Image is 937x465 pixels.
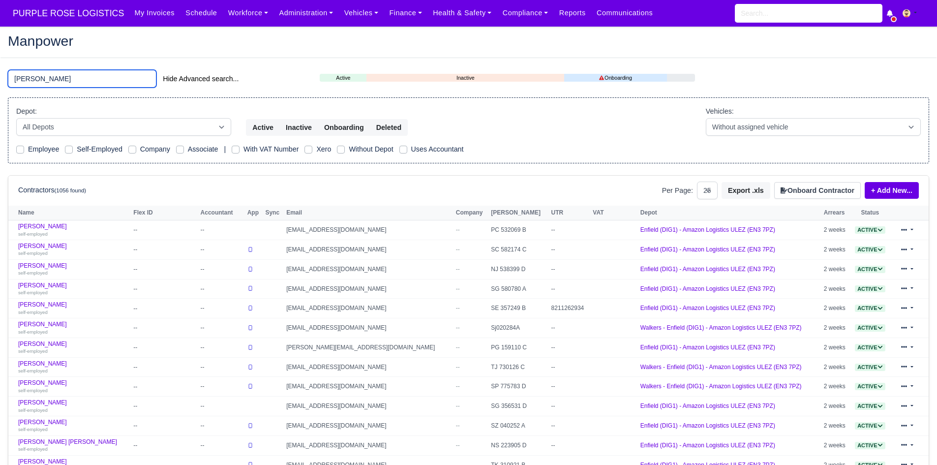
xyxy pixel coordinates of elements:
[821,397,851,416] td: 2 weeks
[855,305,885,312] span: Active
[456,246,460,253] span: --
[640,442,775,449] a: Enfield (DIG1) - Amazon Logistics ULEZ (EN3 7PZ)
[549,259,591,279] td: --
[284,240,453,260] td: [EMAIL_ADDRESS][DOMAIN_NAME]
[284,279,453,299] td: [EMAIL_ADDRESS][DOMAIN_NAME]
[131,318,198,338] td: --
[640,344,775,351] a: Enfield (DIG1) - Amazon Logistics ULEZ (EN3 7PZ)
[821,240,851,260] td: 2 weeks
[549,377,591,397] td: --
[855,344,885,351] a: Active
[549,416,591,436] td: --
[488,240,548,260] td: SC 582174 C
[284,357,453,377] td: [EMAIL_ADDRESS][DOMAIN_NAME]
[821,416,851,436] td: 2 weeks
[855,324,885,332] span: Active
[564,74,667,82] a: Onboarding
[774,182,861,199] button: Onboard Contractor
[55,187,87,193] small: (1056 found)
[18,360,128,374] a: [PERSON_NAME] self-employed
[456,226,460,233] span: --
[427,3,497,23] a: Health & Safety
[284,338,453,357] td: [PERSON_NAME][EMAIL_ADDRESS][DOMAIN_NAME]
[549,357,591,377] td: --
[549,206,591,220] th: UTR
[129,3,180,23] a: My Invoices
[188,144,218,155] label: Associate
[18,282,128,296] a: [PERSON_NAME] self-employed
[640,305,775,311] a: Enfield (DIG1) - Amazon Logistics ULEZ (EN3 7PZ)
[662,185,693,196] label: Per Page:
[549,435,591,455] td: --
[456,442,460,449] span: --
[453,206,488,220] th: Company
[640,324,802,331] a: Walkers - Enfield (DIG1) - Amazon Logistics ULEZ (EN3 7PZ)
[821,279,851,299] td: 2 weeks
[18,407,48,413] small: self-employed
[18,348,48,354] small: self-employed
[131,220,198,240] td: --
[497,3,554,23] a: Compliance
[246,119,280,136] button: Active
[198,357,245,377] td: --
[411,144,464,155] label: Uses Accountant
[131,206,198,220] th: Flex ID
[318,119,370,136] button: Onboarding
[855,226,885,233] a: Active
[320,74,366,82] a: Active
[284,435,453,455] td: [EMAIL_ADDRESS][DOMAIN_NAME]
[640,266,775,273] a: Enfield (DIG1) - Amazon Logistics ULEZ (EN3 7PZ)
[821,338,851,357] td: 2 weeks
[18,250,48,256] small: self-employed
[8,206,131,220] th: Name
[198,240,245,260] td: --
[16,106,37,117] label: Depot:
[456,344,460,351] span: --
[735,4,882,23] input: Search...
[640,403,775,409] a: Enfield (DIG1) - Amazon Logistics ULEZ (EN3 7PZ)
[821,435,851,455] td: 2 weeks
[180,3,222,23] a: Schedule
[549,240,591,260] td: --
[18,270,48,276] small: self-employed
[316,144,331,155] label: Xero
[18,243,128,257] a: [PERSON_NAME] self-employed
[640,246,775,253] a: Enfield (DIG1) - Amazon Logistics ULEZ (EN3 7PZ)
[198,279,245,299] td: --
[549,338,591,357] td: --
[18,262,128,277] a: [PERSON_NAME] self-employed
[18,379,128,394] a: [PERSON_NAME] self-employed
[284,220,453,240] td: [EMAIL_ADDRESS][DOMAIN_NAME]
[18,290,48,295] small: self-employed
[855,422,885,430] span: Active
[638,206,821,220] th: Depot
[18,446,48,452] small: self-employed
[855,422,885,429] a: Active
[855,266,885,273] a: Active
[488,220,548,240] td: PC 532069 B
[640,226,775,233] a: Enfield (DIG1) - Amazon Logistics ULEZ (EN3 7PZ)
[855,364,885,371] a: Active
[456,266,460,273] span: --
[8,34,929,48] h2: Manpower
[18,310,48,315] small: self-employed
[370,119,408,136] button: Deleted
[198,397,245,416] td: --
[28,144,59,155] label: Employee
[855,305,885,311] a: Active
[640,285,775,292] a: Enfield (DIG1) - Amazon Logistics ULEZ (EN3 7PZ)
[549,220,591,240] td: --
[861,182,919,199] div: + Add New...
[198,377,245,397] td: --
[224,145,226,153] span: |
[284,299,453,318] td: [EMAIL_ADDRESS][DOMAIN_NAME]
[131,279,198,299] td: --
[640,383,802,390] a: Walkers - Enfield (DIG1) - Amazon Logistics ULEZ (EN3 7PZ)
[284,377,453,397] td: [EMAIL_ADDRESS][DOMAIN_NAME]
[855,442,885,449] span: Active
[855,285,885,292] a: Active
[488,338,548,357] td: PG 159110 C
[339,3,384,23] a: Vehicles
[821,357,851,377] td: 2 weeks
[284,397,453,416] td: [EMAIL_ADDRESS][DOMAIN_NAME]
